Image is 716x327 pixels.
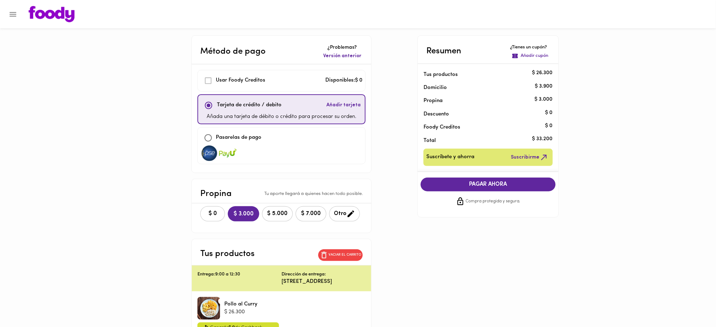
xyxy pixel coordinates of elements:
[29,6,75,22] img: logo.png
[334,209,355,218] span: Otro
[466,198,520,205] span: Compra protegida y segura.
[424,71,542,78] p: Tus productos
[262,206,293,221] button: $ 5.000
[545,109,553,117] p: $ 0
[200,188,232,200] p: Propina
[675,286,709,320] iframe: Messagebird Livechat Widget
[322,44,363,51] p: ¿Problemas?
[322,51,363,61] button: Versión anterior
[216,134,261,142] p: Pasarelas de pago
[521,53,549,59] p: Añadir cupón
[216,77,265,85] p: Usar Foody Creditos
[200,45,266,58] p: Método de pago
[325,98,362,113] button: Añadir tarjeta
[267,210,288,217] span: $ 5.000
[296,206,326,221] button: $ 7.000
[545,122,553,130] p: $ 0
[424,124,542,131] p: Foody Creditos
[424,84,447,91] p: Domicilio
[4,6,22,23] button: Menu
[424,97,542,105] p: Propina
[535,96,553,103] p: $ 3.000
[318,249,363,261] button: Vaciar el carrito
[264,191,363,197] p: Tu aporte llegará a quienes hacen todo posible.
[224,301,258,308] p: Pollo al Curry
[510,151,550,163] button: Suscribirme
[424,111,449,118] p: Descuento
[426,153,474,162] span: Suscríbete y ahorra
[510,51,550,61] button: Añadir cupón
[329,252,361,257] p: Vaciar el carrito
[421,178,556,191] button: PAGAR AHORA
[300,210,322,217] span: $ 7.000
[323,53,361,60] span: Versión anterior
[233,211,254,218] span: $ 3.000
[205,210,220,217] span: $ 0
[282,271,326,278] p: Dirección de entrega:
[228,206,259,221] button: $ 3.000
[200,206,225,221] button: $ 0
[325,77,362,85] p: Disponibles: $ 0
[428,181,549,188] span: PAGAR AHORA
[200,248,255,260] p: Tus productos
[197,297,220,320] div: Pollo al Curry
[282,278,366,285] p: [STREET_ADDRESS]
[535,83,553,90] p: $ 3.900
[197,271,282,278] p: Entrega: 9:00 a 12:30
[207,113,356,121] p: Añada una tarjeta de débito o crédito para procesar su orden.
[224,308,258,316] p: $ 26.300
[201,145,218,161] img: visa
[326,102,361,109] span: Añadir tarjeta
[532,70,553,77] p: $ 26.300
[424,137,542,144] p: Total
[426,45,461,58] p: Resumen
[329,206,360,221] button: Otro
[510,44,550,51] p: ¿Tienes un cupón?
[511,153,549,162] span: Suscribirme
[219,145,237,161] img: visa
[532,136,553,143] p: $ 33.200
[217,101,282,109] p: Tarjeta de crédito / debito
